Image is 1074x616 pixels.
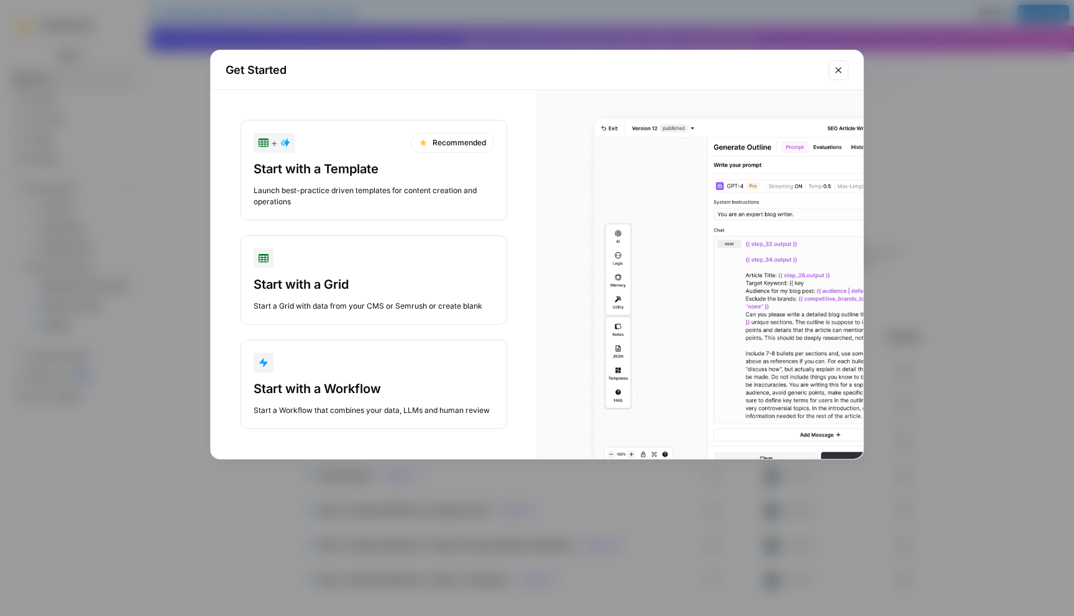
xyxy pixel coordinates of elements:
div: Start a Grid with data from your CMS or Semrush or create blank [254,301,494,312]
button: Start with a GridStart a Grid with data from your CMS or Semrush or create blank [241,235,507,325]
div: Launch best-practice driven templates for content creation and operations [254,185,494,207]
div: Start with a Template [254,160,494,178]
div: Start with a Workflow [254,380,494,397]
div: Recommended [411,133,494,153]
button: +RecommendedStart with a TemplateLaunch best-practice driven templates for content creation and o... [241,120,507,220]
div: + [259,135,290,150]
button: Close modal [828,60,848,80]
button: Start with a WorkflowStart a Workflow that combines your data, LLMs and human review [241,340,507,429]
h2: Get Started [226,61,821,79]
div: Start with a Grid [254,276,494,293]
div: Start a Workflow that combines your data, LLMs and human review [254,405,494,416]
